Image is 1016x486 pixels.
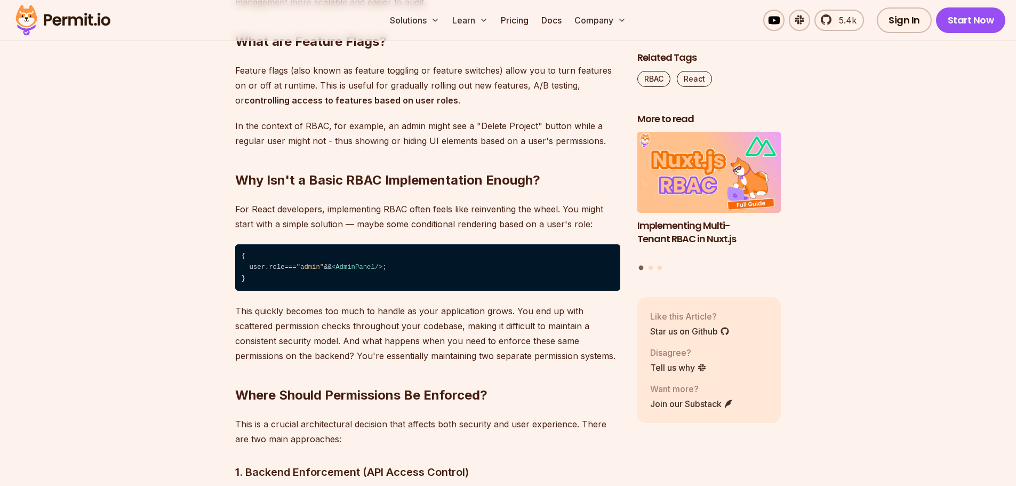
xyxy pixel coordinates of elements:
a: Implementing Multi-Tenant RBAC in Nuxt.jsImplementing Multi-Tenant RBAC in Nuxt.js [637,132,781,259]
button: Company [570,10,630,31]
h2: Related Tags [637,51,781,65]
a: Docs [537,10,566,31]
h2: More to read [637,113,781,126]
div: Posts [637,132,781,272]
a: 5.4k [814,10,864,31]
a: Start Now [936,7,1006,33]
p: Want more? [650,383,733,395]
a: Sign In [877,7,932,33]
p: For React developers, implementing RBAC often feels like reinventing the wheel. You might start w... [235,202,620,232]
h2: Where Should Permissions Be Enforced? [235,344,620,404]
span: < /> [332,264,383,271]
p: Disagree? [650,346,707,359]
a: Tell us why [650,361,707,374]
button: Go to slide 2 [649,266,653,270]
li: 1 of 3 [637,132,781,259]
a: Star us on Github [650,325,730,338]
span: AdminPanel [335,264,375,271]
span: role [269,264,284,271]
h3: 1. Backend Enforcement (API Access Control) [235,464,620,481]
a: Join our Substack [650,397,733,410]
p: Like this Article? [650,310,730,323]
span: 5.4k [833,14,857,27]
p: In the context of RBAC, for example, an admin might see a "Delete Project" button while a regular... [235,118,620,148]
img: Permit logo [11,2,115,38]
a: RBAC [637,71,670,87]
button: Learn [448,10,492,31]
p: Feature flags (also known as feature toggling or feature switches) allow you to turn features on ... [235,63,620,108]
a: Pricing [497,10,533,31]
button: Go to slide 1 [639,266,644,270]
p: This is a crucial architectural decision that affects both security and user experience. There ar... [235,417,620,447]
a: React [677,71,712,87]
button: Go to slide 3 [658,266,662,270]
h3: Implementing Multi-Tenant RBAC in Nuxt.js [637,219,781,246]
strong: controlling access to features based on user roles [244,95,458,106]
p: This quickly becomes too much to handle as your application grows. You end up with scattered perm... [235,304,620,363]
h2: Why Isn't a Basic RBAC Implementation Enough? [235,129,620,189]
img: Implementing Multi-Tenant RBAC in Nuxt.js [637,132,781,213]
button: Solutions [386,10,444,31]
span: "admin" [297,264,324,271]
code: { user. === && ; } [235,244,620,291]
